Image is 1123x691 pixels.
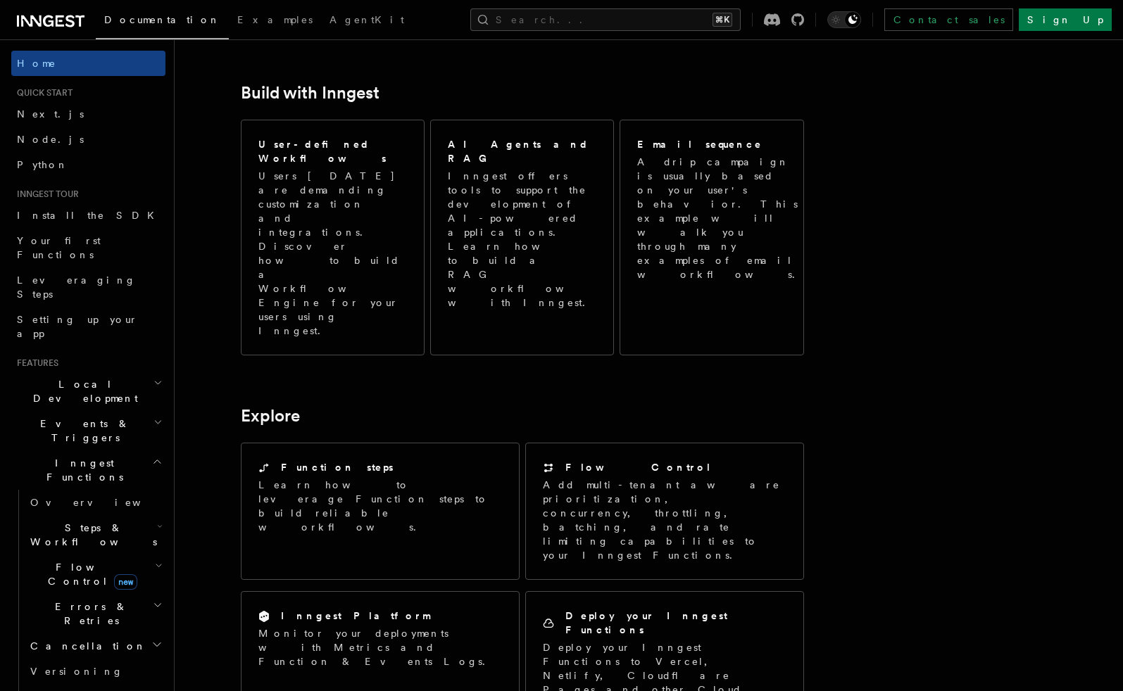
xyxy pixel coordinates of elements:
[11,450,165,490] button: Inngest Functions
[104,14,220,25] span: Documentation
[525,443,804,580] a: Flow ControlAdd multi-tenant aware prioritization, concurrency, throttling, batching, and rate li...
[258,478,502,534] p: Learn how to leverage Function steps to build reliable workflows.
[11,411,165,450] button: Events & Triggers
[25,490,165,515] a: Overview
[11,377,153,405] span: Local Development
[281,460,394,474] h2: Function steps
[17,314,138,339] span: Setting up your app
[565,460,712,474] h2: Flow Control
[11,417,153,445] span: Events & Triggers
[430,120,614,355] a: AI Agents and RAGInngest offers tools to support the development of AI-powered applications. Lear...
[25,554,165,594] button: Flow Controlnew
[114,574,137,590] span: new
[11,372,165,411] button: Local Development
[17,235,101,260] span: Your first Functions
[448,137,598,165] h2: AI Agents and RAG
[17,210,163,221] span: Install the SDK
[25,521,157,549] span: Steps & Workflows
[25,560,155,588] span: Flow Control
[620,120,803,355] a: Email sequenceA drip campaign is usually based on your user's behavior. This example will walk yo...
[11,228,165,267] a: Your first Functions
[25,659,165,684] a: Versioning
[827,11,861,28] button: Toggle dark mode
[96,4,229,39] a: Documentation
[25,594,165,633] button: Errors & Retries
[11,189,79,200] span: Inngest tour
[637,155,803,281] p: A drip campaign is usually based on your user's behavior. This example will walk you through many...
[241,120,425,355] a: User-defined WorkflowsUsers [DATE] are demanding customization and integrations. Discover how to ...
[713,13,732,27] kbd: ⌘K
[11,51,165,76] a: Home
[229,4,321,38] a: Examples
[241,406,300,426] a: Explore
[17,56,56,70] span: Home
[258,169,407,338] p: Users [DATE] are demanding customization and integrations. Discover how to build a Workflow Engin...
[241,443,520,580] a: Function stepsLearn how to leverage Function steps to build reliable workflows.
[11,152,165,177] a: Python
[281,609,430,623] h2: Inngest Platform
[17,274,136,300] span: Leveraging Steps
[11,357,58,369] span: Features
[11,203,165,228] a: Install the SDK
[11,267,165,307] a: Leveraging Steps
[17,134,84,145] span: Node.js
[884,8,1013,31] a: Contact sales
[241,83,379,103] a: Build with Inngest
[30,497,175,508] span: Overview
[17,159,68,170] span: Python
[25,600,153,628] span: Errors & Retries
[330,14,404,25] span: AgentKit
[25,515,165,554] button: Steps & Workflows
[17,108,84,120] span: Next.js
[11,87,73,99] span: Quick start
[11,101,165,127] a: Next.js
[321,4,413,38] a: AgentKit
[258,626,502,668] p: Monitor your deployments with Metrics and Function & Events Logs.
[470,8,741,31] button: Search...⌘K
[1019,8,1112,31] a: Sign Up
[11,456,152,484] span: Inngest Functions
[258,137,407,165] h2: User-defined Workflows
[30,666,123,677] span: Versioning
[11,127,165,152] a: Node.js
[543,478,786,562] p: Add multi-tenant aware prioritization, concurrency, throttling, batching, and rate limiting capab...
[565,609,786,637] h2: Deploy your Inngest Functions
[237,14,313,25] span: Examples
[11,307,165,346] a: Setting up your app
[25,639,146,653] span: Cancellation
[637,137,763,151] h2: Email sequence
[25,633,165,659] button: Cancellation
[448,169,598,310] p: Inngest offers tools to support the development of AI-powered applications. Learn how to build a ...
